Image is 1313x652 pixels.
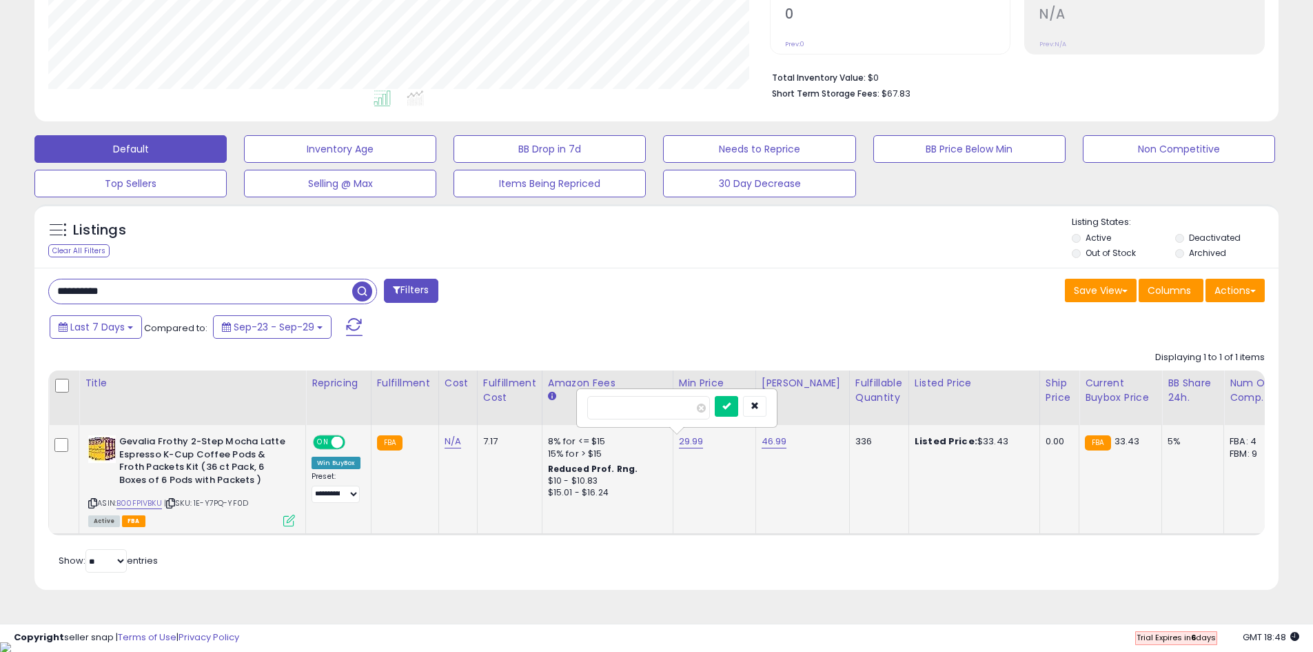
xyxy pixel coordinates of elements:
[1191,632,1196,643] b: 6
[343,437,365,448] span: OFF
[762,376,844,391] div: [PERSON_NAME]
[377,435,403,451] small: FBA
[34,135,227,163] button: Default
[762,435,787,448] a: 46.99
[772,72,866,83] b: Total Inventory Value:
[1046,435,1068,448] div: 0.00
[1230,376,1280,405] div: Num of Comp.
[1205,279,1265,302] button: Actions
[454,170,646,197] button: Items Being Repriced
[1085,376,1156,405] div: Current Buybox Price
[1039,40,1066,48] small: Prev: N/A
[855,376,903,405] div: Fulfillable Quantity
[915,435,1029,448] div: $33.43
[234,320,314,334] span: Sep-23 - Sep-29
[377,376,433,391] div: Fulfillment
[1189,247,1226,259] label: Archived
[118,631,176,644] a: Terms of Use
[1086,232,1111,244] label: Active
[1139,279,1203,302] button: Columns
[1230,448,1275,460] div: FBM: 9
[1230,435,1275,448] div: FBA: 4
[179,631,239,644] a: Privacy Policy
[663,170,855,197] button: 30 Day Decrease
[59,554,158,567] span: Show: entries
[34,170,227,197] button: Top Sellers
[88,435,116,463] img: 51BVX6hUOEL._SL40_.jpg
[1243,631,1299,644] span: 2025-10-7 18:48 GMT
[1148,284,1191,297] span: Columns
[548,435,662,448] div: 8% for <= $15
[679,435,704,448] a: 29.99
[915,376,1034,391] div: Listed Price
[679,376,750,391] div: Min Price
[14,631,239,644] div: seller snap | |
[244,170,436,197] button: Selling @ Max
[1072,216,1279,229] p: Listing States:
[548,448,662,460] div: 15% for > $15
[213,315,332,339] button: Sep-23 - Sep-29
[312,472,360,503] div: Preset:
[483,435,531,448] div: 7.17
[915,435,977,448] b: Listed Price:
[14,631,64,644] strong: Copyright
[312,376,365,391] div: Repricing
[314,437,332,448] span: ON
[384,279,438,303] button: Filters
[1083,135,1275,163] button: Non Competitive
[164,497,248,508] span: | SKU: 1E-Y7PQ-YF0D
[312,457,360,469] div: Win BuyBox
[454,135,646,163] button: BB Drop in 7d
[48,244,110,257] div: Clear All Filters
[88,515,120,527] span: All listings currently available for purchase on Amazon
[122,515,145,527] span: FBA
[445,435,461,448] a: N/A
[73,221,126,240] h5: Listings
[1085,435,1110,451] small: FBA
[855,435,898,448] div: 336
[772,88,879,99] b: Short Term Storage Fees:
[445,376,471,391] div: Cost
[548,391,556,403] small: Amazon Fees.
[1046,376,1073,405] div: Ship Price
[1168,435,1213,448] div: 5%
[244,135,436,163] button: Inventory Age
[548,463,638,475] b: Reduced Prof. Rng.
[785,6,1010,25] h2: 0
[1039,6,1264,25] h2: N/A
[88,435,295,525] div: ASIN:
[873,135,1066,163] button: BB Price Below Min
[85,376,300,391] div: Title
[785,40,804,48] small: Prev: 0
[1086,247,1136,259] label: Out of Stock
[1155,351,1265,364] div: Displaying 1 to 1 of 1 items
[1065,279,1137,302] button: Save View
[1189,232,1241,244] label: Deactivated
[772,68,1254,85] li: $0
[548,487,662,499] div: $15.01 - $16.24
[119,435,287,490] b: Gevalia Frothy 2-Step Mocha Latte Espresso K-Cup Coffee Pods & Froth Packets Kit (36 ct Pack, 6 B...
[548,376,667,391] div: Amazon Fees
[50,315,142,339] button: Last 7 Days
[1137,632,1216,643] span: Trial Expires in days
[882,87,910,100] span: $67.83
[116,497,162,509] a: B00FPIVBKU
[1114,435,1140,448] span: 33.43
[663,135,855,163] button: Needs to Reprice
[70,320,125,334] span: Last 7 Days
[548,475,662,487] div: $10 - $10.83
[1168,376,1218,405] div: BB Share 24h.
[144,322,207,335] span: Compared to:
[483,376,536,405] div: Fulfillment Cost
